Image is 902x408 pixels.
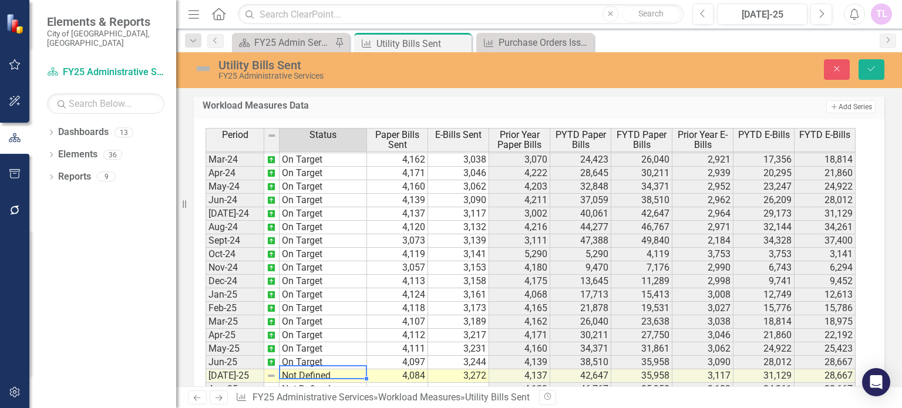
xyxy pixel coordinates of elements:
[550,180,611,194] td: 32,848
[206,329,264,342] td: Apr-25
[492,130,547,150] span: Prior Year Paper Bills
[550,207,611,221] td: 40,061
[733,356,795,369] td: 28,012
[47,29,164,48] small: City of [GEOGRAPHIC_DATA], [GEOGRAPHIC_DATA]
[550,369,611,383] td: 42,647
[367,180,428,194] td: 4,160
[672,275,733,288] td: 2,998
[733,180,795,194] td: 23,247
[489,180,550,194] td: 4,203
[553,130,608,150] span: PYTD Paper Bills
[267,236,276,245] img: AQAAAAAAAAAAAAAAAAAAAAAAAAAAAAAAAAAAAAAAAAAAAAAAAAAAAAAAAAAAAAAAAAAAAAAAAAAAAAAAAAAAAAAAAAAAAAAAA...
[479,35,591,50] a: Purchase Orders Issued
[309,130,336,140] span: Status
[367,248,428,261] td: 4,119
[489,356,550,369] td: 4,139
[672,234,733,248] td: 2,184
[489,248,550,261] td: 5,290
[550,194,611,207] td: 37,059
[428,221,489,234] td: 3,132
[428,369,489,383] td: 3,272
[222,130,248,140] span: Period
[280,275,367,288] td: On Target
[280,329,367,342] td: On Target
[611,194,672,207] td: 38,510
[206,248,264,261] td: Oct-24
[611,356,672,369] td: 35,958
[721,8,803,22] div: [DATE]-25
[733,369,795,383] td: 31,129
[280,342,367,356] td: On Target
[795,261,856,275] td: 6,294
[672,261,733,275] td: 2,990
[367,315,428,329] td: 4,107
[367,234,428,248] td: 3,073
[489,342,550,356] td: 4,160
[611,261,672,275] td: 7,176
[611,275,672,288] td: 11,289
[428,153,489,167] td: 3,038
[428,329,489,342] td: 3,217
[367,302,428,315] td: 4,118
[206,194,264,207] td: Jun-24
[267,182,276,191] img: AQAAAAAAAAAAAAAAAAAAAAAAAAAAAAAAAAAAAAAAAAAAAAAAAAAAAAAAAAAAAAAAAAAAAAAAAAAAAAAAAAAAAAAAAAAAAAAAA...
[738,130,790,140] span: PYTD E-Bills
[489,302,550,315] td: 4,165
[206,383,264,396] td: Aug-25
[238,4,683,25] input: Search ClearPoint...
[428,356,489,369] td: 3,244
[614,130,669,150] span: FYTD Paper Bills
[267,304,276,313] img: AQAAAAAAAAAAAAAAAAAAAAAAAAAAAAAAAAAAAAAAAAAAAAAAAAAAAAAAAAAAAAAAAAAAAAAAAAAAAAAAAAAAAAAAAAAAAAAAA...
[428,315,489,329] td: 3,189
[795,342,856,356] td: 25,423
[795,369,856,383] td: 28,667
[672,302,733,315] td: 3,027
[367,369,428,383] td: 4,084
[280,167,367,180] td: On Target
[267,209,276,218] img: AQAAAAAAAAAAAAAAAAAAAAAAAAAAAAAAAAAAAAAAAAAAAAAAAAAAAAAAAAAAAAAAAAAAAAAAAAAAAAAAAAAAAAAAAAAAAAAAA...
[550,356,611,369] td: 38,510
[267,385,276,394] img: 8DAGhfEEPCf229AAAAAElFTkSuQmCC
[367,207,428,221] td: 4,137
[428,167,489,180] td: 3,046
[795,180,856,194] td: 24,922
[499,35,591,50] div: Purchase Orders Issued
[611,153,672,167] td: 26,040
[611,383,672,396] td: 35,958
[58,148,97,161] a: Elements
[280,383,367,396] td: Not Defined
[267,344,276,353] img: AQAAAAAAAAAAAAAAAAAAAAAAAAAAAAAAAAAAAAAAAAAAAAAAAAAAAAAAAAAAAAAAAAAAAAAAAAAAAAAAAAAAAAAAAAAAAAAAA...
[206,207,264,221] td: [DATE]-24
[550,275,611,288] td: 13,645
[733,234,795,248] td: 34,328
[733,194,795,207] td: 26,209
[611,180,672,194] td: 34,371
[489,153,550,167] td: 3,070
[47,15,164,29] span: Elements & Reports
[733,383,795,396] td: 34,261
[367,167,428,180] td: 4,171
[733,261,795,275] td: 6,743
[489,234,550,248] td: 3,111
[280,356,367,369] td: On Target
[795,248,856,261] td: 3,141
[267,155,276,164] img: AQAAAAAAAAAAAAAAAAAAAAAAAAAAAAAAAAAAAAAAAAAAAAAAAAAAAAAAAAAAAAAAAAAAAAAAAAAAAAAAAAAAAAAAAAAAAAAAA...
[267,290,276,299] img: AQAAAAAAAAAAAAAAAAAAAAAAAAAAAAAAAAAAAAAAAAAAAAAAAAAAAAAAAAAAAAAAAAAAAAAAAAAAAAAAAAAAAAAAAAAAAAAAA...
[489,383,550,396] td: 4,120
[267,168,276,178] img: AQAAAAAAAAAAAAAAAAAAAAAAAAAAAAAAAAAAAAAAAAAAAAAAAAAAAAAAAAAAAAAAAAAAAAAAAAAAAAAAAAAAAAAAAAAAAAAAA...
[206,356,264,369] td: Jun-25
[622,6,681,22] button: Search
[206,288,264,302] td: Jan-25
[428,234,489,248] td: 3,139
[795,275,856,288] td: 9,452
[672,221,733,234] td: 2,971
[267,263,276,272] img: AQAAAAAAAAAAAAAAAAAAAAAAAAAAAAAAAAAAAAAAAAAAAAAAAAAAAAAAAAAAAAAAAAAAAAAAAAAAAAAAAAAAAAAAAAAAAAAAA...
[489,221,550,234] td: 4,216
[367,194,428,207] td: 4,139
[795,234,856,248] td: 37,400
[489,329,550,342] td: 4,171
[58,126,109,139] a: Dashboards
[428,261,489,275] td: 3,153
[280,302,367,315] td: On Target
[489,275,550,288] td: 4,175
